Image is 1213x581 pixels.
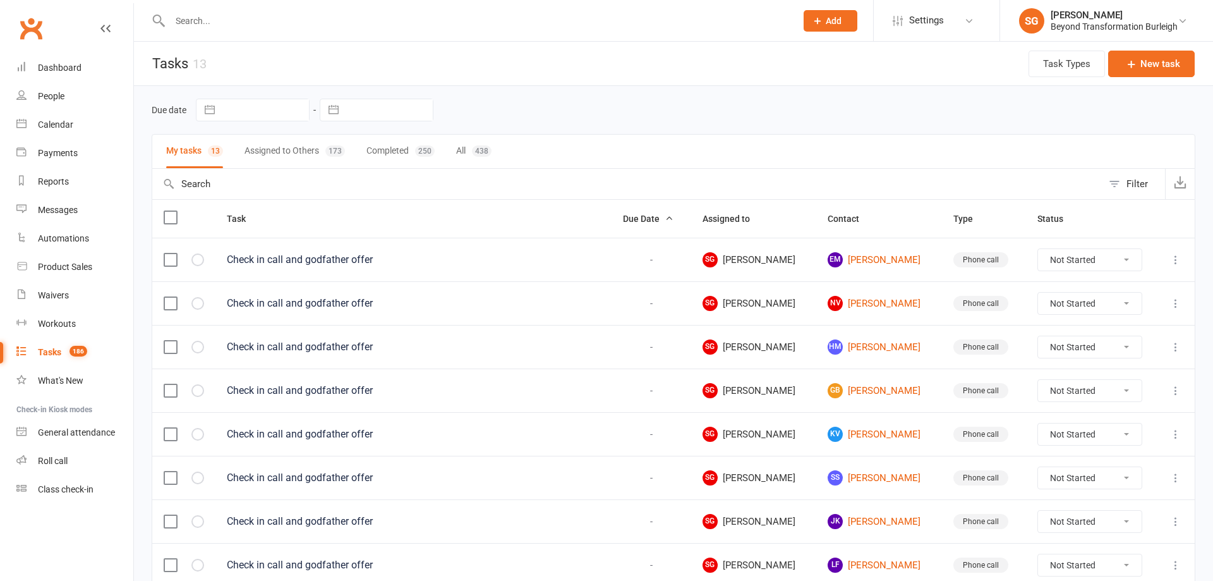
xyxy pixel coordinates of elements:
[703,427,805,442] span: [PERSON_NAME]
[152,169,1102,199] input: Search
[828,427,930,442] a: Kv[PERSON_NAME]
[703,558,718,573] span: SG
[166,135,223,168] button: My tasks13
[415,145,435,157] div: 250
[828,558,843,573] span: LF
[456,135,492,168] button: All438
[953,252,1008,267] div: Phone call
[703,470,805,486] span: [PERSON_NAME]
[828,383,930,398] a: GB[PERSON_NAME]
[623,386,680,396] div: -
[16,224,133,253] a: Automations
[38,290,69,300] div: Waivers
[38,119,73,130] div: Calendar
[244,135,345,168] button: Assigned to Others173
[227,428,600,441] div: Check in call and godfather offer
[703,427,718,442] span: SG
[623,211,673,226] button: Due Date
[703,383,718,398] span: SG
[38,148,78,158] div: Payments
[38,233,89,243] div: Automations
[953,296,1008,311] div: Phone call
[1037,211,1077,226] button: Status
[909,6,944,35] span: Settings
[623,473,680,484] div: -
[69,346,87,357] span: 186
[208,145,223,157] div: 13
[828,558,930,573] a: LF[PERSON_NAME]
[828,296,843,311] span: Nv
[703,383,805,398] span: [PERSON_NAME]
[623,342,680,353] div: -
[828,470,930,486] a: SS[PERSON_NAME]
[227,214,260,224] span: Task
[1051,9,1178,21] div: [PERSON_NAME]
[703,558,805,573] span: [PERSON_NAME]
[227,211,260,226] button: Task
[1029,51,1105,77] button: Task Types
[623,560,680,571] div: -
[703,296,718,311] span: SG
[366,135,435,168] button: Completed250
[227,254,600,266] div: Check in call and godfather offer
[16,168,133,196] a: Reports
[38,484,94,494] div: Class check-in
[38,63,81,73] div: Dashboard
[16,111,133,139] a: Calendar
[472,145,492,157] div: 438
[16,419,133,447] a: General attendance kiosk mode
[953,339,1008,355] div: Phone call
[16,475,133,504] a: Class kiosk mode
[16,196,133,224] a: Messages
[828,383,843,398] span: GB
[828,339,843,355] span: HM
[828,252,930,267] a: EM[PERSON_NAME]
[38,427,115,437] div: General attendance
[623,298,680,309] div: -
[38,376,83,386] div: What's New
[703,252,718,267] span: SG
[227,515,600,528] div: Check in call and godfather offer
[16,310,133,338] a: Workouts
[1108,51,1195,77] button: New task
[227,341,600,353] div: Check in call and godfather offer
[623,517,680,527] div: -
[828,296,930,311] a: Nv[PERSON_NAME]
[16,54,133,82] a: Dashboard
[826,16,842,26] span: Add
[1051,21,1178,32] div: Beyond Transformation Burleigh
[38,91,64,101] div: People
[38,205,78,215] div: Messages
[16,338,133,367] a: Tasks 186
[828,214,873,224] span: Contact
[1126,176,1148,192] div: Filter
[953,383,1008,398] div: Phone call
[804,10,857,32] button: Add
[828,339,930,355] a: HM[PERSON_NAME]
[953,211,987,226] button: Type
[828,514,843,529] span: JK
[193,56,207,71] div: 13
[703,514,805,529] span: [PERSON_NAME]
[1037,214,1077,224] span: Status
[703,211,764,226] button: Assigned to
[227,384,600,397] div: Check in call and godfather offer
[227,297,600,310] div: Check in call and godfather offer
[166,12,787,30] input: Search...
[38,262,92,272] div: Product Sales
[623,214,673,224] span: Due Date
[16,281,133,310] a: Waivers
[325,145,345,157] div: 173
[227,559,600,572] div: Check in call and godfather offer
[16,367,133,395] a: What's New
[16,253,133,281] a: Product Sales
[953,558,1008,573] div: Phone call
[38,319,76,329] div: Workouts
[703,514,718,529] span: SG
[703,296,805,311] span: [PERSON_NAME]
[38,176,69,187] div: Reports
[38,456,68,466] div: Roll call
[703,252,805,267] span: [PERSON_NAME]
[828,211,873,226] button: Contact
[16,82,133,111] a: People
